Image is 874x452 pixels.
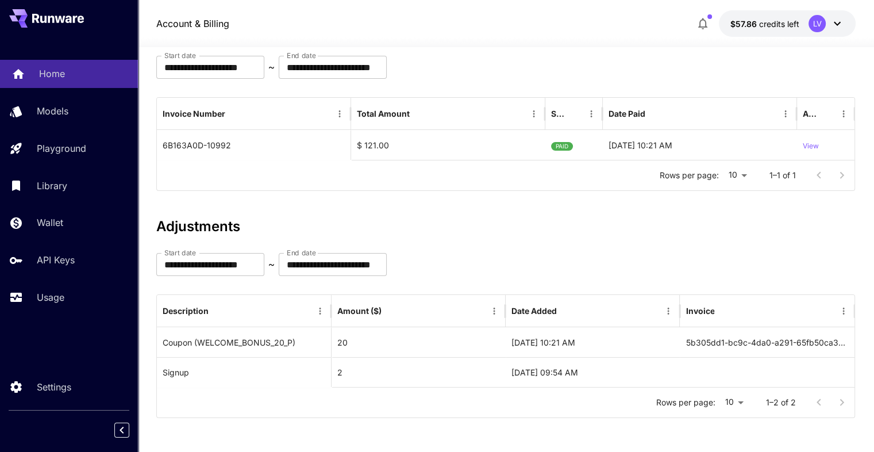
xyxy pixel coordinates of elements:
[609,109,645,118] div: Date Paid
[37,141,86,155] p: Playground
[730,18,799,30] div: $57.86084
[526,106,542,122] button: Menu
[337,306,382,316] div: Amount ($)
[506,327,680,357] div: 06-09-2025 10:21 AM
[37,253,75,267] p: API Keys
[567,106,583,122] button: Sort
[759,19,799,29] span: credits left
[511,306,557,316] div: Date Added
[156,17,229,30] a: Account & Billing
[583,106,599,122] button: Menu
[603,130,797,160] div: 06-09-2025 10:21 AM
[287,248,315,258] label: End date
[836,303,852,319] button: Menu
[486,303,502,319] button: Menu
[357,109,410,118] div: Total Amount
[730,19,759,29] span: $57.86
[351,130,545,160] div: $ 121.00
[551,132,573,161] span: PAID
[123,420,138,440] div: Collapse sidebar
[660,303,676,319] button: Menu
[39,67,65,81] p: Home
[163,366,189,378] p: Signup
[164,51,196,60] label: Start date
[164,248,196,258] label: Start date
[312,303,328,319] button: Menu
[506,357,680,387] div: 06-09-2025 09:54 AM
[163,306,209,316] div: Description
[268,60,275,74] p: ~
[210,303,226,319] button: Sort
[37,380,71,394] p: Settings
[819,106,836,122] button: Sort
[777,106,794,122] button: Menu
[156,17,229,30] nav: breadcrumb
[163,109,225,118] div: Invoice Number
[803,141,819,152] p: View
[719,10,856,37] button: $57.86084LV
[163,336,295,348] p: Coupon (WELCOME_BONUS_20_P)
[808,15,826,32] div: LV
[646,106,663,122] button: Sort
[715,303,731,319] button: Sort
[37,216,63,229] p: Wallet
[836,106,852,122] button: Menu
[551,109,566,118] div: Status
[558,303,574,319] button: Sort
[37,179,67,193] p: Library
[720,394,748,411] div: 10
[156,219,856,235] h3: Adjustments
[803,131,819,160] button: View
[332,357,506,387] div: 2
[37,290,64,304] p: Usage
[411,106,427,122] button: Sort
[332,327,506,357] div: 20
[660,170,719,181] p: Rows per page:
[287,51,315,60] label: End date
[383,303,399,319] button: Sort
[680,327,854,357] div: 5b305dd1-bc9c-4da0-a291-65fb50ca3788
[226,106,242,122] button: Sort
[803,109,818,118] div: Action
[769,170,796,181] p: 1–1 of 1
[37,104,68,118] p: Models
[686,306,714,316] div: Invoice
[332,106,348,122] button: Menu
[114,423,129,438] button: Collapse sidebar
[723,167,751,183] div: 10
[157,130,351,160] div: 6B163A0D-10992
[656,397,715,408] p: Rows per page:
[268,258,275,271] p: ~
[766,397,796,408] p: 1–2 of 2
